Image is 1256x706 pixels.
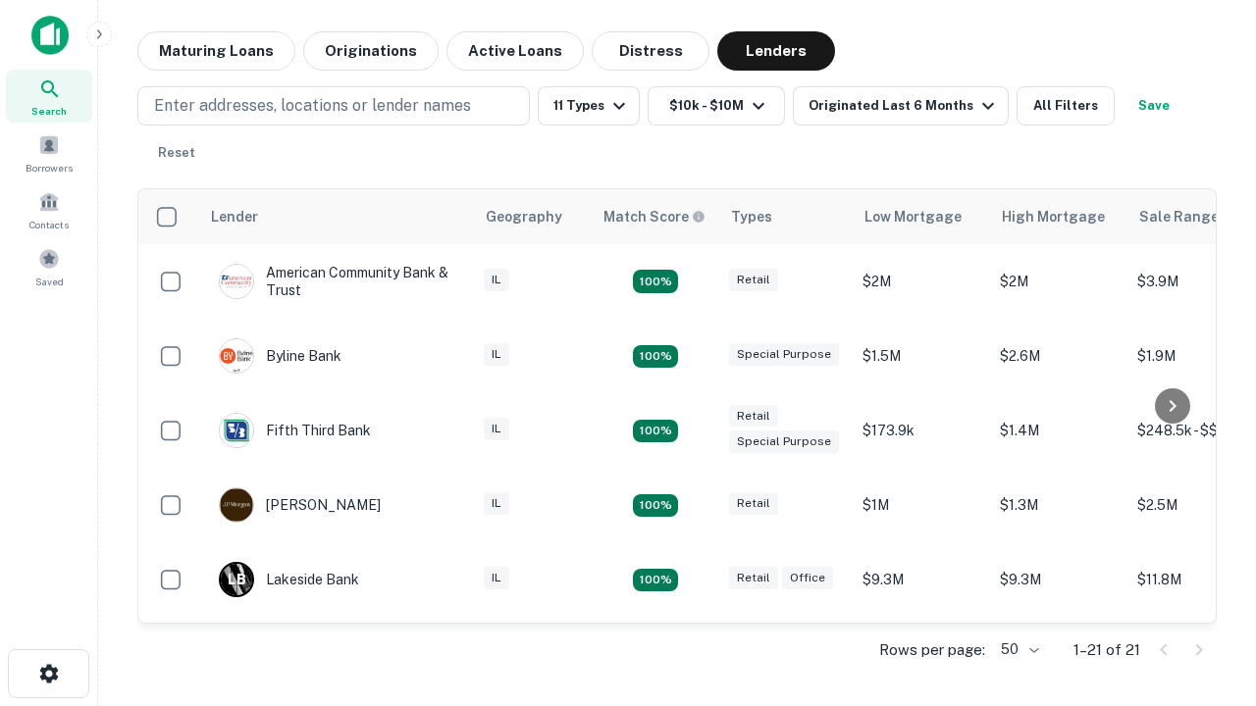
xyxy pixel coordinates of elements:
div: 50 [993,635,1042,664]
div: [PERSON_NAME] [219,487,381,523]
a: Search [6,70,92,123]
td: $2M [990,244,1127,319]
th: High Mortgage [990,189,1127,244]
img: picture [220,265,253,298]
div: Lakeside Bank [219,562,359,597]
span: Search [31,103,67,119]
td: $5.4M [990,617,1127,691]
button: Active Loans [446,31,584,71]
button: Originated Last 6 Months [793,86,1009,126]
th: Capitalize uses an advanced AI algorithm to match your search with the best lender. The match sco... [592,189,719,244]
span: Borrowers [26,160,73,176]
img: picture [220,339,253,373]
a: Saved [6,240,92,293]
iframe: Chat Widget [1158,486,1256,580]
div: Fifth Third Bank [219,413,371,448]
div: IL [484,418,509,440]
p: Rows per page: [879,638,985,662]
div: Retail [729,492,778,515]
td: $1.5M [853,319,990,393]
div: IL [484,269,509,291]
div: Types [731,205,772,228]
div: Geography [486,205,562,228]
img: capitalize-icon.png [31,16,69,55]
td: $1.4M [990,393,1127,468]
div: High Mortgage [1002,205,1105,228]
button: Reset [145,133,208,173]
p: L B [228,570,245,590]
div: Special Purpose [729,343,839,366]
button: Originations [303,31,439,71]
td: $173.9k [853,393,990,468]
td: $1.3M [990,468,1127,542]
button: Distress [592,31,709,71]
div: Retail [729,405,778,428]
div: Sale Range [1139,205,1219,228]
div: Byline Bank [219,338,341,374]
th: Geography [474,189,592,244]
a: Contacts [6,183,92,236]
div: Low Mortgage [864,205,962,228]
div: Office [782,567,833,589]
th: Types [719,189,853,244]
td: $1M [853,468,990,542]
div: Matching Properties: 2, hasApolloMatch: undefined [633,494,678,518]
button: Lenders [717,31,835,71]
div: Lender [211,205,258,228]
td: $1.5M [853,617,990,691]
p: Enter addresses, locations or lender names [154,94,471,118]
p: 1–21 of 21 [1073,638,1140,662]
td: $9.3M [990,542,1127,617]
button: All Filters [1017,86,1115,126]
div: Capitalize uses an advanced AI algorithm to match your search with the best lender. The match sco... [603,206,706,227]
button: Save your search to get updates of matches that match your search criteria. [1123,86,1185,126]
div: IL [484,567,509,589]
h6: Match Score [603,206,702,227]
div: Matching Properties: 3, hasApolloMatch: undefined [633,345,678,369]
button: 11 Types [538,86,640,126]
td: $2.6M [990,319,1127,393]
button: Enter addresses, locations or lender names [137,86,530,126]
div: IL [484,343,509,366]
span: Contacts [29,217,69,232]
span: Saved [35,274,64,289]
div: Retail [729,269,778,291]
div: Retail [729,567,778,589]
img: picture [220,414,253,447]
div: Matching Properties: 2, hasApolloMatch: undefined [633,420,678,443]
button: $10k - $10M [648,86,785,126]
td: $2M [853,244,990,319]
th: Lender [199,189,474,244]
th: Low Mortgage [853,189,990,244]
td: $9.3M [853,542,990,617]
a: Borrowers [6,126,92,179]
div: American Community Bank & Trust [219,264,454,299]
div: Special Purpose [729,430,839,453]
button: Maturing Loans [137,31,295,71]
img: picture [220,488,253,522]
div: Matching Properties: 3, hasApolloMatch: undefined [633,569,678,592]
div: Matching Properties: 2, hasApolloMatch: undefined [633,270,678,293]
div: Originated Last 6 Months [809,94,1000,118]
div: IL [484,492,509,515]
